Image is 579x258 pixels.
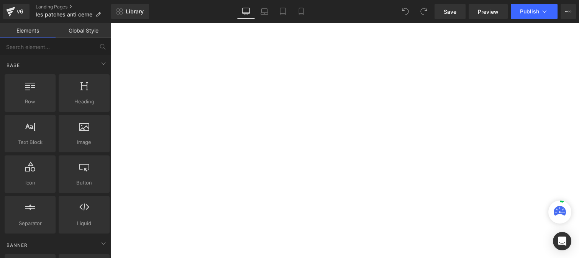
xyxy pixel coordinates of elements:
[511,4,558,19] button: Publish
[444,8,456,16] span: Save
[255,4,274,19] a: Laptop
[56,23,111,38] a: Global Style
[520,8,539,15] span: Publish
[292,4,310,19] a: Mobile
[237,4,255,19] a: Desktop
[274,4,292,19] a: Tablet
[553,232,571,250] div: Open Intercom Messenger
[7,98,53,106] span: Row
[61,219,107,227] span: Liquid
[6,62,21,69] span: Base
[561,4,576,19] button: More
[6,242,28,249] span: Banner
[36,4,111,10] a: Landing Pages
[61,138,107,146] span: Image
[111,4,149,19] a: New Library
[61,179,107,187] span: Button
[469,4,508,19] a: Preview
[7,179,53,187] span: Icon
[7,219,53,227] span: Separator
[36,11,92,18] span: les patches anti cerne
[416,4,431,19] button: Redo
[478,8,499,16] span: Preview
[126,8,144,15] span: Library
[15,7,25,16] div: v6
[398,4,413,19] button: Undo
[61,98,107,106] span: Heading
[3,4,30,19] a: v6
[7,138,53,146] span: Text Block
